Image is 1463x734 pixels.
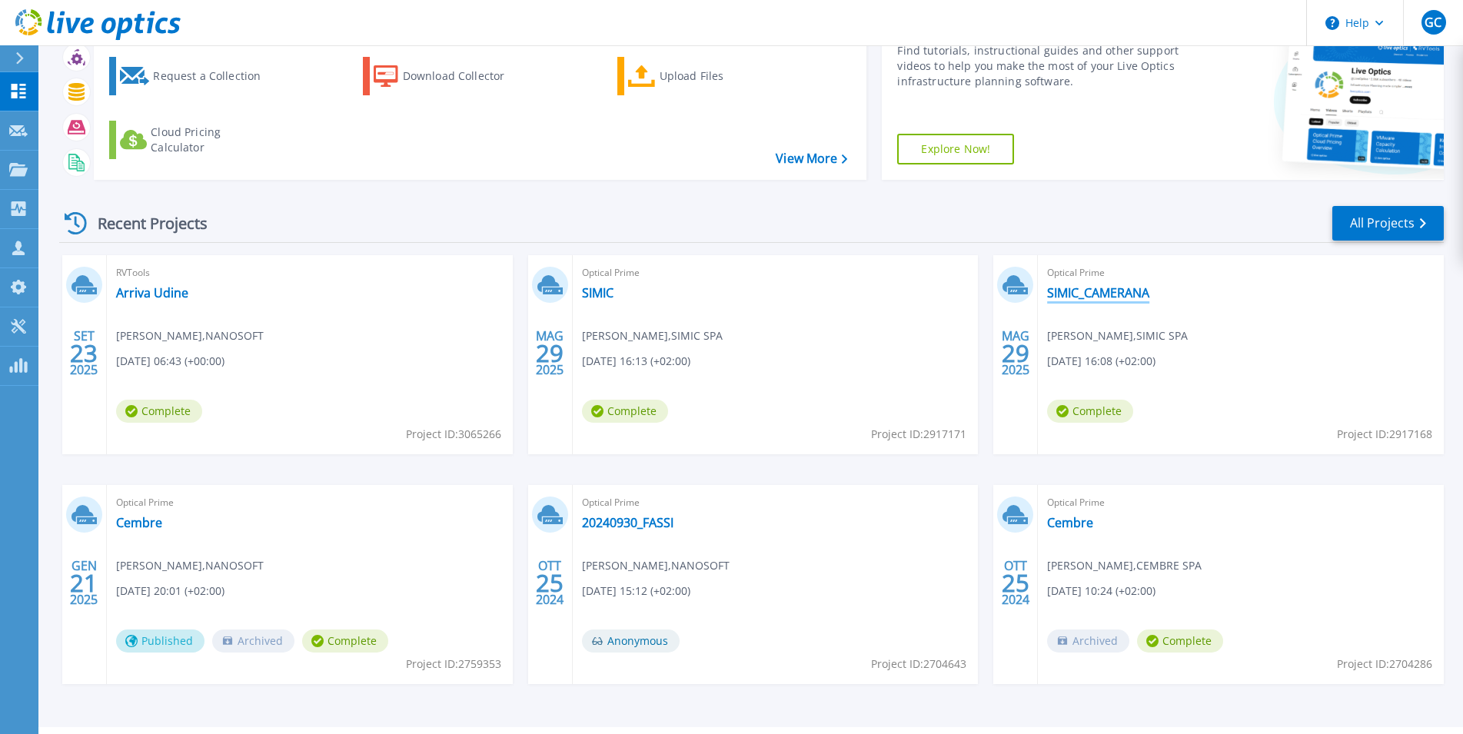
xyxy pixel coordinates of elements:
span: [DATE] 20:01 (+02:00) [116,583,224,599]
span: Complete [1137,629,1223,653]
span: Published [116,629,204,653]
div: GEN 2025 [69,555,98,611]
span: Optical Prime [582,494,969,511]
div: Recent Projects [59,204,228,242]
span: Project ID: 2704286 [1337,656,1432,673]
span: GC [1425,16,1441,28]
span: Archived [1047,629,1129,653]
span: Project ID: 2917168 [1337,426,1432,443]
span: RVTools [116,264,504,281]
a: Upload Files [617,57,789,95]
span: [DATE] 15:12 (+02:00) [582,583,690,599]
span: Project ID: 3065266 [406,426,501,443]
div: OTT 2024 [1001,555,1030,611]
span: [PERSON_NAME] , NANOSOFT [116,327,264,344]
span: Project ID: 2917171 [871,426,966,443]
div: MAG 2025 [1001,325,1030,381]
a: Explore Now! [897,134,1014,164]
a: 20240930_FASSI [582,515,673,530]
span: Complete [582,400,668,423]
span: Optical Prime [1047,264,1435,281]
a: Download Collector [363,57,534,95]
span: Anonymous [582,629,680,653]
div: OTT 2024 [535,555,564,611]
span: Complete [116,400,202,423]
span: [PERSON_NAME] , CEMBRE SPA [1047,557,1202,574]
span: 25 [536,576,564,590]
a: SIMIC [582,285,613,301]
a: Cembre [1047,515,1093,530]
div: SET 2025 [69,325,98,381]
div: Upload Files [660,61,783,91]
a: Arriva Udine [116,285,188,301]
span: Project ID: 2704643 [871,656,966,673]
span: [PERSON_NAME] , SIMIC SPA [582,327,723,344]
span: Complete [1047,400,1133,423]
div: Find tutorials, instructional guides and other support videos to help you make the most of your L... [897,43,1183,89]
span: Complete [302,629,388,653]
span: 29 [536,347,564,360]
span: 21 [70,576,98,590]
span: [DATE] 06:43 (+00:00) [116,353,224,370]
div: Cloud Pricing Calculator [151,125,274,155]
span: Optical Prime [116,494,504,511]
div: Request a Collection [153,61,276,91]
a: Cloud Pricing Calculator [109,121,281,159]
div: MAG 2025 [535,325,564,381]
span: [PERSON_NAME] , NANOSOFT [116,557,264,574]
span: Archived [212,629,294,653]
a: SIMIC_CAMERANA [1047,285,1149,301]
span: Project ID: 2759353 [406,656,501,673]
a: View More [776,151,847,166]
a: Request a Collection [109,57,281,95]
span: 25 [1002,576,1029,590]
span: 23 [70,347,98,360]
div: Download Collector [403,61,526,91]
span: 29 [1002,347,1029,360]
span: [PERSON_NAME] , SIMIC SPA [1047,327,1188,344]
span: [PERSON_NAME] , NANOSOFT [582,557,730,574]
a: Cembre [116,515,162,530]
span: [DATE] 16:08 (+02:00) [1047,353,1155,370]
span: [DATE] 16:13 (+02:00) [582,353,690,370]
a: All Projects [1332,206,1444,241]
span: Optical Prime [1047,494,1435,511]
span: Optical Prime [582,264,969,281]
span: [DATE] 10:24 (+02:00) [1047,583,1155,599]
